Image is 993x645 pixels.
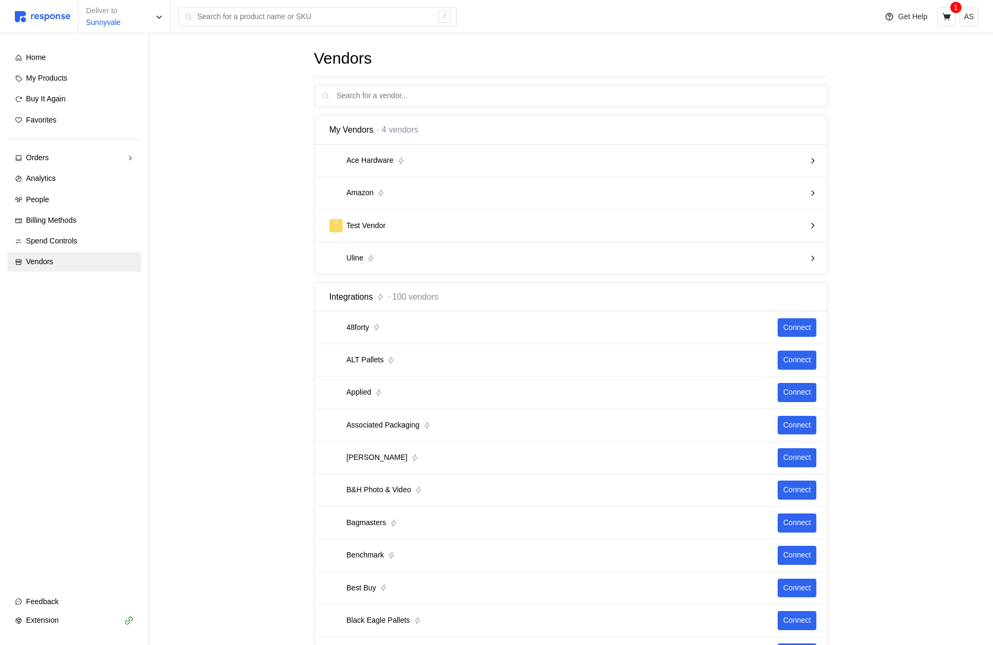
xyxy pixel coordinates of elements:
button: Connect [778,448,816,467]
a: Analytics [7,169,141,188]
p: Black Eagle Pallets [346,615,410,626]
span: Spend Controls [26,237,77,245]
p: Test Vendor [346,220,386,232]
p: Best Buy [346,582,376,594]
a: Spend Controls [7,232,141,251]
button: Connect [778,546,816,565]
p: Connect [783,387,811,398]
p: Connect [783,615,811,626]
div: Orders [26,152,123,164]
p: ALT Pallets [346,354,384,366]
span: Buy It Again [26,94,66,103]
button: Connect [778,351,816,370]
span: Billing Methods [26,216,76,224]
span: Favorites [26,116,57,124]
input: Search for a product name or SKU [197,7,432,27]
p: AS [964,11,974,23]
button: Connect [778,383,816,402]
p: Applied [346,387,371,398]
a: Favorites [7,111,141,130]
p: B&H Photo & Video [346,484,411,496]
span: My Products [26,74,67,82]
p: Amazon [346,187,373,199]
p: [PERSON_NAME] [346,452,407,464]
p: Connect [783,582,811,594]
p: Get Help [898,11,927,23]
p: Benchmark [346,550,384,561]
p: Deliver to [86,5,120,17]
p: Uline [346,252,363,264]
p: Bagmasters [346,517,386,529]
p: Sunnyvale [86,17,120,29]
div: / [438,11,451,23]
button: Connect [778,611,816,630]
p: Connect [783,517,811,529]
input: Search for a vendor... [337,85,821,108]
p: 1 [954,2,958,13]
button: Connect [778,513,816,533]
button: Connect [778,416,816,435]
p: Ace Hardware [346,155,394,167]
span: · 100 vendors [388,290,438,303]
span: My Vendors [329,123,373,136]
span: People [26,195,49,204]
p: T [334,220,338,232]
a: Orders [7,149,141,168]
span: · 4 vendors [377,123,419,136]
span: Integrations [329,290,373,303]
span: Feedback [26,597,58,606]
button: Connect [778,481,816,500]
a: Vendors [7,252,141,272]
button: Feedback [7,592,141,612]
a: People [7,190,141,210]
span: Extension [26,616,58,624]
a: Buy It Again [7,90,141,109]
span: Home [26,53,46,62]
button: Get Help [878,7,934,27]
h1: Vendors [314,48,829,69]
a: Billing Methods [7,211,141,230]
button: AS [960,7,978,26]
p: 48forty [346,322,369,334]
p: Connect [783,354,811,366]
a: Home [7,48,141,67]
p: Connect [783,484,811,496]
a: My Products [7,69,141,88]
p: Associated Packaging [346,420,420,431]
p: Connect [783,550,811,561]
p: Connect [783,452,811,464]
span: Analytics [26,174,56,182]
button: Connect [778,579,816,598]
p: Connect [783,322,811,334]
button: Extension [7,611,141,630]
img: svg%3e [15,11,71,22]
button: Connect [778,318,816,337]
p: Connect [783,420,811,431]
span: Vendors [26,257,53,266]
